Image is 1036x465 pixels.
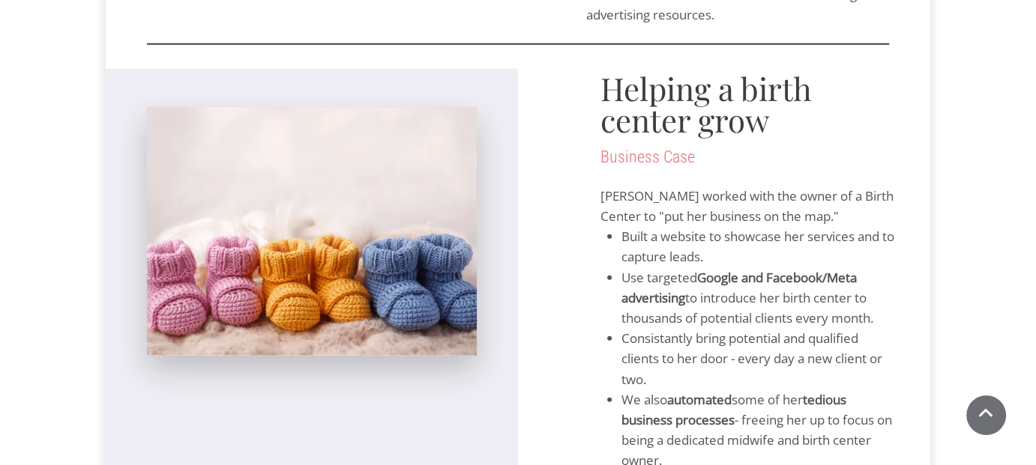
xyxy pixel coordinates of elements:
li: Built a website to showcase her services and to capture leads. [621,226,897,267]
span: automated [667,391,732,408]
img: Ploveric helped a birth center grow wih Facebook and Google advertisements [146,107,478,356]
li: Use targeted to introduce her birth center to thousands of potential clients every month. [621,267,897,329]
p: [PERSON_NAME] worked with the owner of a Birth Center to "put her business on the map." [600,186,897,226]
span: tedious business processes [621,391,846,428]
h2: Helping a birth center grow [600,73,881,136]
span: Google and Facebook/Meta advertising [621,269,860,306]
span: Business Case [600,148,695,166]
li: Consistantly bring potential and qualified clients to her door - every day a new client or two. [621,328,897,389]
